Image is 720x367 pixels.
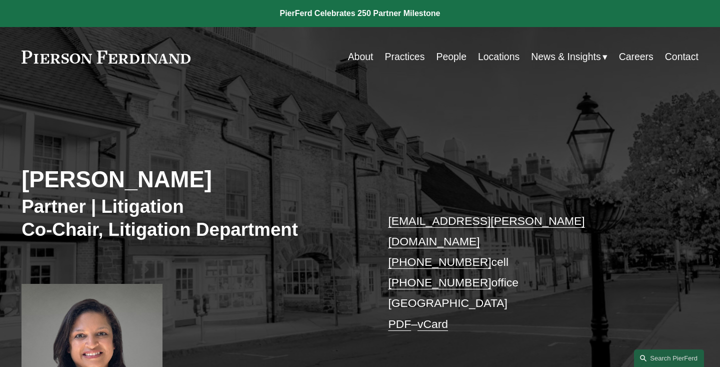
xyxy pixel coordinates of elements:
[436,47,466,67] a: People
[384,47,424,67] a: Practices
[21,166,360,194] h2: [PERSON_NAME]
[619,47,653,67] a: Careers
[388,276,491,289] a: [PHONE_NUMBER]
[478,47,519,67] a: Locations
[634,349,704,367] a: Search this site
[21,195,360,241] h3: Partner | Litigation Co-Chair, Litigation Department
[388,255,491,268] a: [PHONE_NUMBER]
[388,211,670,334] p: cell office [GEOGRAPHIC_DATA] –
[388,214,584,248] a: [EMAIL_ADDRESS][PERSON_NAME][DOMAIN_NAME]
[388,317,411,330] a: PDF
[531,48,600,66] span: News & Insights
[348,47,373,67] a: About
[417,317,448,330] a: vCard
[665,47,698,67] a: Contact
[531,47,607,67] a: folder dropdown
